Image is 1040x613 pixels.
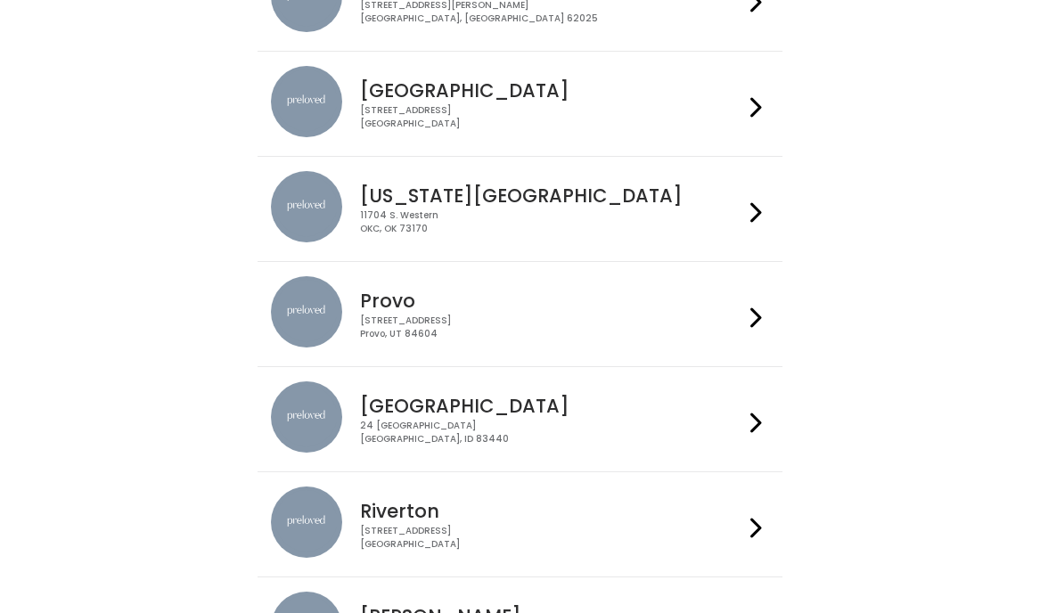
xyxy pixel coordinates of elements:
img: preloved location [271,381,342,453]
h4: Provo [360,290,743,311]
img: preloved location [271,66,342,137]
div: 24 [GEOGRAPHIC_DATA] [GEOGRAPHIC_DATA], ID 83440 [360,420,743,445]
a: preloved location [GEOGRAPHIC_DATA] [STREET_ADDRESS][GEOGRAPHIC_DATA] [271,66,769,142]
div: [STREET_ADDRESS] [GEOGRAPHIC_DATA] [360,104,743,130]
h4: [GEOGRAPHIC_DATA] [360,80,743,101]
img: preloved location [271,171,342,242]
a: preloved location [US_STATE][GEOGRAPHIC_DATA] 11704 S. WesternOKC, OK 73170 [271,171,769,247]
div: [STREET_ADDRESS] [GEOGRAPHIC_DATA] [360,525,743,551]
div: 11704 S. Western OKC, OK 73170 [360,209,743,235]
a: preloved location [GEOGRAPHIC_DATA] 24 [GEOGRAPHIC_DATA][GEOGRAPHIC_DATA], ID 83440 [271,381,769,457]
h4: Riverton [360,501,743,521]
h4: [US_STATE][GEOGRAPHIC_DATA] [360,185,743,206]
a: preloved location Riverton [STREET_ADDRESS][GEOGRAPHIC_DATA] [271,486,769,562]
a: preloved location Provo [STREET_ADDRESS]Provo, UT 84604 [271,276,769,352]
img: preloved location [271,486,342,558]
h4: [GEOGRAPHIC_DATA] [360,396,743,416]
img: preloved location [271,276,342,347]
div: [STREET_ADDRESS] Provo, UT 84604 [360,315,743,340]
